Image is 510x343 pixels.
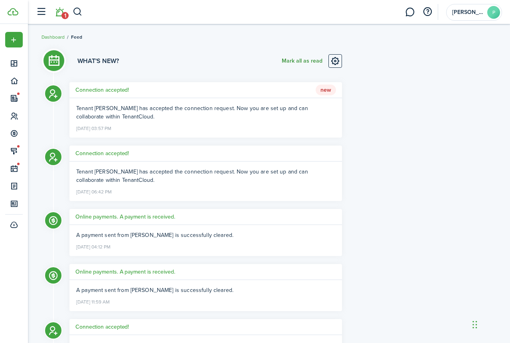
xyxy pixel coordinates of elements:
[421,5,434,19] button: Open resource center
[76,296,110,306] time: [DATE] 11:59 AM
[76,104,308,121] span: Tenant [PERSON_NAME] has accepted the connection request. Now you are set up and can collaborate ...
[487,6,500,19] avatar-text: P
[71,34,82,41] span: Feed
[470,305,510,343] iframe: Chat Widget
[76,122,111,133] time: [DATE] 03:57 PM
[75,268,175,276] h5: Online payments. A payment is received.
[76,186,112,196] time: [DATE] 06:42 PM
[73,5,83,19] button: Search
[452,10,484,15] span: Paula
[472,313,477,337] div: Drag
[76,231,233,239] span: A payment sent from [PERSON_NAME] is successfully cleared.
[75,149,129,158] h5: Connection accepted!
[75,213,175,221] h5: Online payments. A payment is received.
[5,32,23,47] button: Open menu
[75,86,129,94] h5: Connection accepted!
[77,56,119,66] h3: What's new?
[42,34,65,41] a: Dashboard
[76,168,308,184] span: Tenant [PERSON_NAME] has accepted the connection request. Now you are set up and can collaborate ...
[402,2,417,22] a: Messaging
[34,4,49,20] button: Open sidebar
[8,8,18,16] img: TenantCloud
[76,286,233,294] span: A payment sent from [PERSON_NAME] is successfully cleared.
[316,85,336,96] span: New
[282,54,322,68] button: Mark all as read
[76,241,111,251] time: [DATE] 04:12 PM
[75,323,129,331] h5: Connection accepted!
